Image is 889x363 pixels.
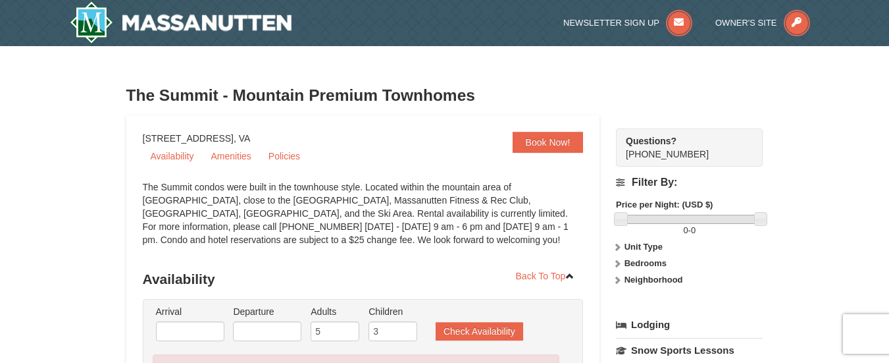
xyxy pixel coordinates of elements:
[616,224,763,237] label: -
[507,266,584,286] a: Back To Top
[311,305,359,318] label: Adults
[143,146,202,166] a: Availability
[624,258,667,268] strong: Bedrooms
[624,275,683,285] strong: Neighborhood
[156,305,224,318] label: Arrival
[616,177,763,188] h4: Filter By:
[203,146,259,166] a: Amenities
[368,305,417,318] label: Children
[715,18,777,28] span: Owner's Site
[143,181,584,260] div: The Summit condos were built in the townhouse style. Located within the mountain area of [GEOGRAP...
[513,132,584,153] a: Book Now!
[691,225,696,235] span: 0
[626,136,676,146] strong: Questions?
[715,18,810,28] a: Owner's Site
[143,266,584,293] h3: Availability
[436,322,523,341] button: Check Availability
[70,1,292,43] img: Massanutten Resort Logo
[563,18,659,28] span: Newsletter Sign Up
[616,338,763,362] a: Snow Sports Lessons
[261,146,308,166] a: Policies
[563,18,692,28] a: Newsletter Sign Up
[683,225,688,235] span: 0
[626,134,739,159] span: [PHONE_NUMBER]
[624,242,663,252] strong: Unit Type
[126,82,763,109] h3: The Summit - Mountain Premium Townhomes
[233,305,301,318] label: Departure
[616,313,763,337] a: Lodging
[616,200,713,209] strong: Price per Night: (USD $)
[70,1,292,43] a: Massanutten Resort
